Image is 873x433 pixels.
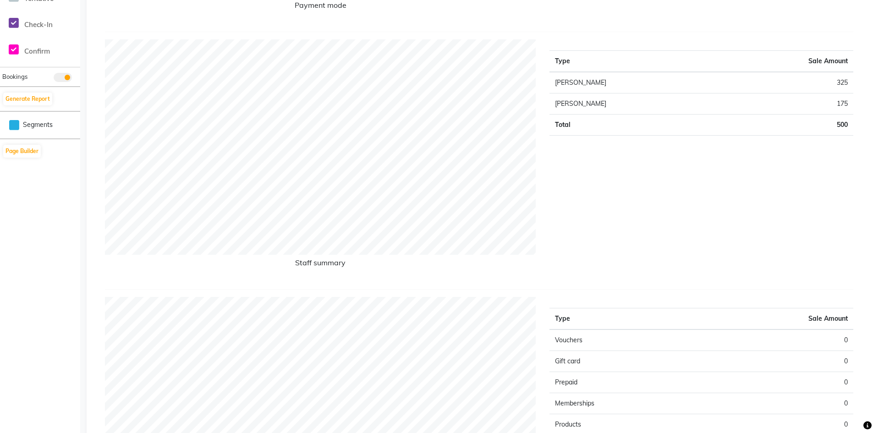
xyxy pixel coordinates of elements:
td: [PERSON_NAME] [549,93,717,115]
td: 0 [702,329,853,351]
button: Page Builder [3,145,41,158]
th: Type [549,51,717,72]
td: 0 [702,351,853,372]
th: Type [549,308,701,330]
span: Check-In [24,20,53,29]
td: 0 [702,372,853,393]
button: Generate Report [3,93,52,105]
th: Sale Amount [718,51,853,72]
th: Sale Amount [702,308,853,330]
td: Memberships [549,393,701,414]
h6: Payment mode [105,1,536,13]
td: 175 [718,93,853,115]
td: Gift card [549,351,701,372]
td: Vouchers [549,329,701,351]
td: 0 [702,393,853,414]
span: Segments [23,120,53,130]
td: 500 [718,115,853,136]
td: Prepaid [549,372,701,393]
td: Total [549,115,717,136]
span: Bookings [2,73,27,80]
td: 325 [718,72,853,93]
span: Confirm [24,47,50,55]
td: [PERSON_NAME] [549,72,717,93]
h6: Staff summary [105,258,536,271]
